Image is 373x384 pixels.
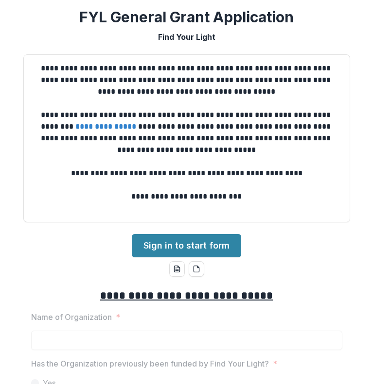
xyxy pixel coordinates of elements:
[31,358,269,369] p: Has the Organization previously been funded by Find Your Light?
[132,234,241,257] a: Sign in to start form
[158,31,215,43] p: Find Your Light
[169,261,185,277] button: word-download
[79,8,294,27] h2: FYL General Grant Application
[31,311,112,323] p: Name of Organization
[189,261,204,277] button: pdf-download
